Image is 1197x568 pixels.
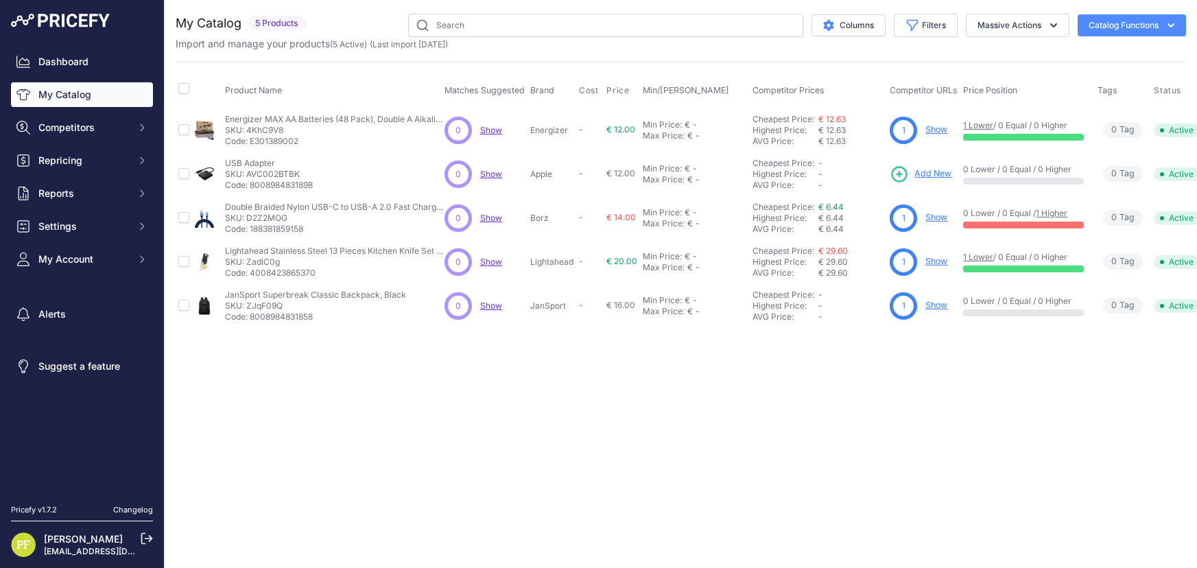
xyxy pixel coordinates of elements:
p: Code: 4008423865370 [225,268,445,279]
div: - [693,306,700,317]
span: My Account [38,252,128,266]
span: € 12.00 [606,168,635,178]
div: € [685,119,690,130]
span: 0 [455,124,461,137]
div: € [687,262,693,273]
span: Brand [530,85,554,95]
div: AVG Price: [752,311,818,322]
div: Min Price: [643,207,682,218]
div: Max Price: [643,306,685,317]
div: AVG Price: [752,136,818,147]
div: - [690,295,697,306]
div: Highest Price: [752,300,818,311]
a: [EMAIL_ADDRESS][DOMAIN_NAME] [44,546,187,556]
p: / 0 Equal / 0 Higher [963,120,1084,131]
span: 0 [455,300,461,312]
a: Show [925,124,947,134]
span: 1 [902,300,905,312]
span: 1 [902,256,905,268]
div: - [693,218,700,229]
div: Highest Price: [752,169,818,180]
div: AVG Price: [752,268,818,279]
div: Max Price: [643,262,685,273]
span: - [818,169,822,179]
span: Reports [38,187,128,200]
span: - [818,311,822,322]
p: SKU: 4KhC9V8 [225,125,445,136]
button: Price [606,85,632,96]
span: - [579,256,583,266]
a: € 12.63 [818,114,846,124]
a: Cheapest Price: [752,114,814,124]
div: - [690,119,697,130]
span: Settings [38,220,128,233]
span: Show [480,300,502,311]
a: Show [925,256,947,266]
span: Add New [914,167,951,180]
span: - [818,289,822,300]
a: Dashboard [11,49,153,74]
div: - [693,130,700,141]
p: Energizer [530,125,573,136]
p: Lightahead [530,257,573,268]
a: Cheapest Price: [752,289,814,300]
a: Add New [890,165,951,184]
p: JanSport [530,300,573,311]
div: € [685,207,690,218]
h2: My Catalog [176,14,241,33]
span: Tag [1103,122,1143,138]
a: Cheapest Price: [752,158,814,168]
span: 0 [455,168,461,180]
input: Search [408,14,803,37]
div: AVG Price: [752,224,818,235]
div: € [687,130,693,141]
div: € [685,251,690,262]
span: - [579,124,583,134]
span: Competitors [38,121,128,134]
div: € [687,174,693,185]
p: SKU: D2Z2MOG [225,213,445,224]
button: Cost [579,85,601,96]
p: 0 Lower / 0 Equal / 0 Higher [963,296,1084,307]
span: 5 Products [247,16,307,32]
span: (Last import [DATE]) [370,39,448,49]
span: Status [1154,85,1181,96]
span: - [818,158,822,168]
a: Show [480,213,502,223]
p: Energizer MAX AA Batteries (48 Pack), Double A Alkaline Batteries [225,114,445,125]
button: Massive Actions [966,14,1069,37]
span: € 12.63 [818,125,846,135]
p: Code: 8008984831858 [225,311,406,322]
a: Show [925,300,947,310]
button: Reports [11,181,153,206]
nav: Sidebar [11,49,153,488]
span: 0 [455,212,461,224]
div: Max Price: [643,174,685,185]
a: 1 Higher [1036,208,1067,218]
div: - [690,163,697,174]
span: Price Position [963,85,1017,95]
div: € [687,218,693,229]
p: SKU: AVC002BTBK [225,169,313,180]
span: Show [480,169,502,179]
a: 1 Lower [963,120,993,130]
span: Competitor Prices [752,85,825,95]
p: Import and manage your products [176,37,448,51]
span: - [579,212,583,222]
a: Alerts [11,302,153,327]
div: € 12.63 [818,136,884,147]
span: Tags [1098,85,1117,95]
a: Show [480,125,502,135]
div: Highest Price: [752,213,818,224]
p: / 0 Equal / 0 Higher [963,252,1084,263]
a: Show [925,212,947,222]
p: Double Braided Nylon USB-C to USB-A 2.0 Fast Charging Cable, 3A - 6-Foot, Silver [225,202,445,213]
span: Cost [579,85,598,96]
p: JanSport Superbreak Classic Backpack, Black [225,289,406,300]
p: USB Adapter [225,158,313,169]
a: Show [480,257,502,267]
span: 1 [902,212,905,224]
p: Lightahead Stainless Steel 13 Pieces Kitchen Knife Set with Rubber Wood Block [225,246,445,257]
span: Product Name [225,85,282,95]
